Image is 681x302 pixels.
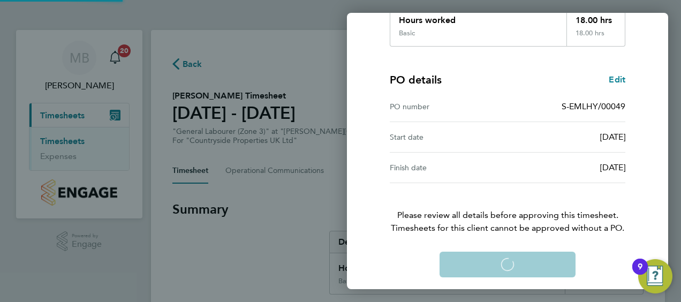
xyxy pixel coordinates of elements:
[399,29,415,37] div: Basic
[508,161,625,174] div: [DATE]
[638,267,642,281] div: 9
[377,183,638,235] p: Please review all details before approving this timesheet.
[609,74,625,85] span: Edit
[390,161,508,174] div: Finish date
[566,29,625,46] div: 18.00 hrs
[562,101,625,111] span: S-EMLHY/00049
[566,5,625,29] div: 18.00 hrs
[390,5,566,29] div: Hours worked
[638,259,672,293] button: Open Resource Center, 9 new notifications
[390,100,508,113] div: PO number
[508,131,625,144] div: [DATE]
[377,222,638,235] span: Timesheets for this client cannot be approved without a PO.
[609,73,625,86] a: Edit
[390,72,442,87] h4: PO details
[390,131,508,144] div: Start date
